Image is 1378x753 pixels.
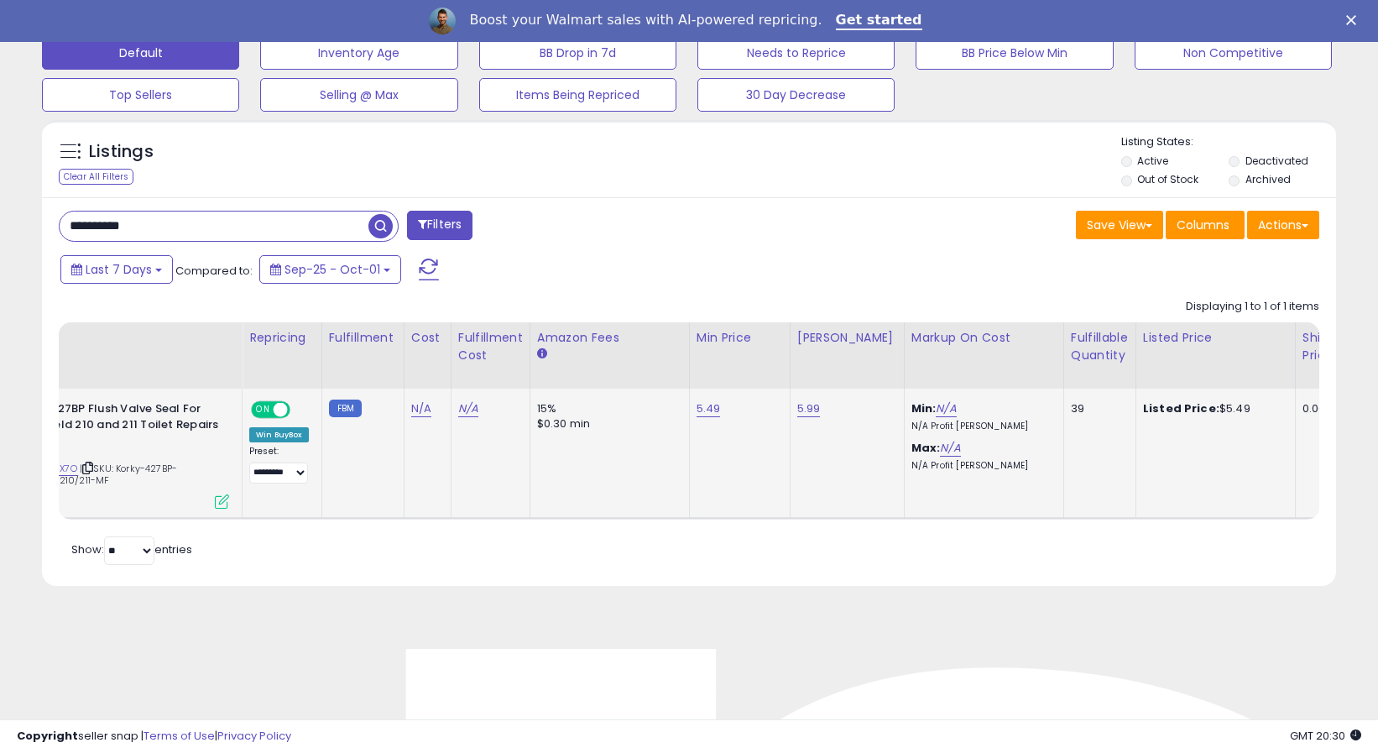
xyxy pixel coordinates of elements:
span: ON [253,403,274,417]
button: Filters [407,211,472,240]
label: Active [1137,154,1168,168]
div: Boost your Walmart sales with AI-powered repricing. [469,12,822,29]
b: Listed Price: [1143,400,1219,416]
a: N/A [940,440,960,457]
button: Sep-25 - Oct-01 [259,255,401,284]
div: Displaying 1 to 1 of 1 items [1186,299,1319,315]
div: Min Price [697,329,783,347]
div: Preset: [249,446,309,484]
span: Compared to: [175,263,253,279]
button: Needs to Reprice [697,36,895,70]
button: Items Being Repriced [479,78,676,112]
a: N/A [458,400,478,417]
button: Columns [1166,211,1245,239]
div: Amazon Fees [537,329,682,347]
button: Inventory Age [260,36,457,70]
div: Clear All Filters [59,169,133,185]
div: 39 [1071,401,1123,416]
span: Last 7 Days [86,261,152,278]
p: N/A Profit [PERSON_NAME] [911,421,1051,432]
label: Deactivated [1245,154,1308,168]
div: Close [1346,15,1363,25]
div: $5.49 [1143,401,1282,416]
small: FBM [329,400,362,417]
a: N/A [411,400,431,417]
span: Show: entries [71,541,192,557]
button: 30 Day Decrease [697,78,895,112]
div: Ship Price [1302,329,1336,364]
button: Last 7 Days [60,255,173,284]
button: Actions [1247,211,1319,239]
button: BB Drop in 7d [479,36,676,70]
span: Columns [1177,217,1229,233]
div: Repricing [249,329,315,347]
b: Max: [911,440,941,456]
b: Korky 427BP Flush Valve Seal For Mansfield 210 and 211 Toilet Repairs , Red [15,401,219,452]
div: Fulfillment Cost [458,329,523,364]
div: Listed Price [1143,329,1288,347]
div: $0.30 min [537,416,676,431]
th: The percentage added to the cost of goods (COGS) that forms the calculator for Min & Max prices. [904,322,1063,389]
label: Archived [1245,172,1291,186]
span: OFF [288,403,315,417]
div: 15% [537,401,676,416]
div: Markup on Cost [911,329,1057,347]
p: Listing States: [1121,134,1336,150]
button: BB Price Below Min [916,36,1113,70]
button: Non Competitive [1135,36,1332,70]
span: Sep-25 - Oct-01 [284,261,380,278]
small: Amazon Fees. [537,347,547,362]
h5: Listings [89,140,154,164]
div: Win BuyBox [249,427,309,442]
p: N/A Profit [PERSON_NAME] [911,460,1051,472]
div: Fulfillment [329,329,397,347]
button: Top Sellers [42,78,239,112]
div: 0.00 [1302,401,1330,416]
div: Cost [411,329,444,347]
b: Min: [911,400,937,416]
div: Fulfillable Quantity [1071,329,1129,364]
label: Out of Stock [1137,172,1198,186]
div: [PERSON_NAME] [797,329,897,347]
a: 5.99 [797,400,821,417]
img: Profile image for Adrian [429,8,456,34]
button: Selling @ Max [260,78,457,112]
a: 5.49 [697,400,721,417]
a: N/A [936,400,956,417]
button: Default [42,36,239,70]
button: Save View [1076,211,1163,239]
a: Get started [836,12,922,30]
